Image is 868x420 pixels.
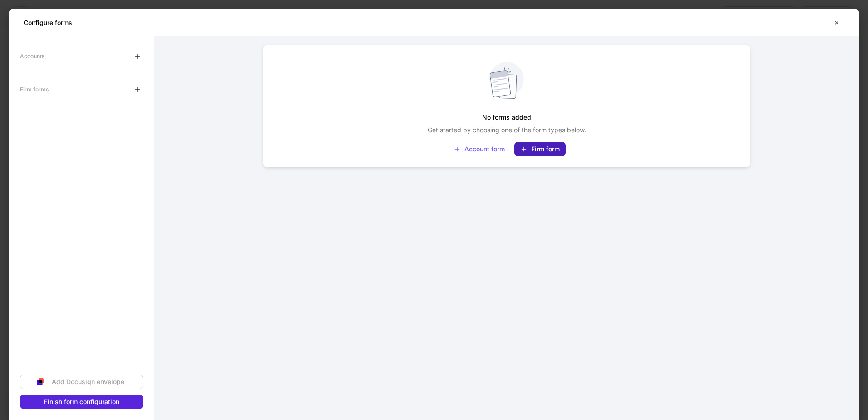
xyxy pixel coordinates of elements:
div: Finish form configuration [44,399,119,405]
button: Finish form configuration [20,395,143,409]
p: Get started by choosing one of the form types below. [428,125,586,135]
h5: Configure forms [24,18,72,27]
div: Accounts [20,48,44,64]
button: Firm form [514,142,566,156]
h5: No forms added [482,109,531,125]
button: Account form [448,142,511,156]
div: Firm forms [20,81,49,97]
div: Account form [454,145,505,153]
div: Firm form [520,145,560,153]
